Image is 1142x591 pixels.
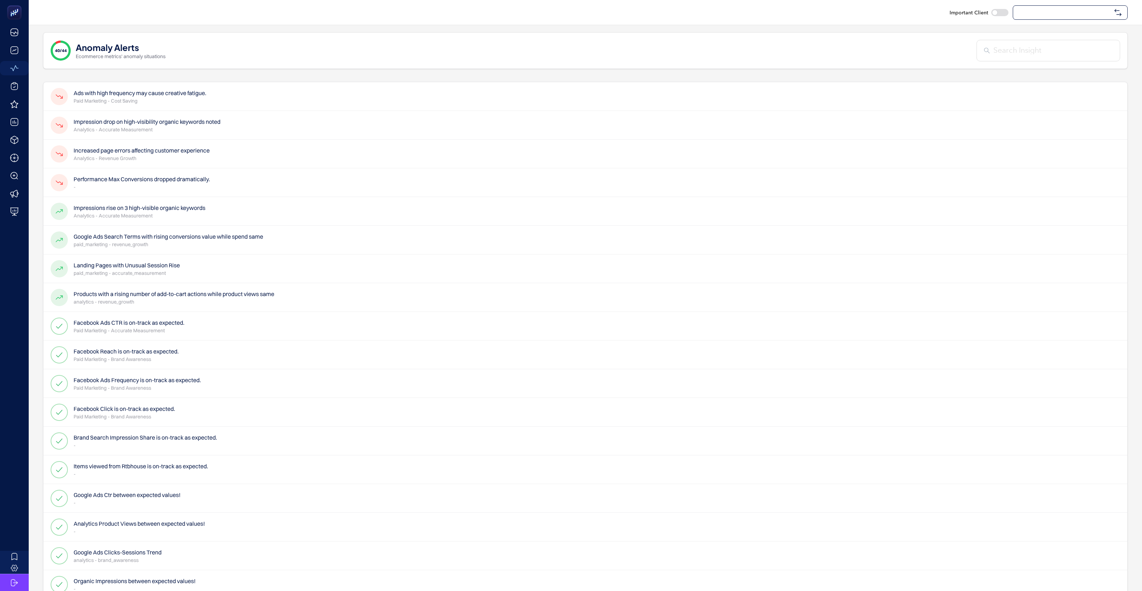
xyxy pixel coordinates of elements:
[74,433,217,442] h4: Brand Search Impression Share is on-track as expected.
[74,89,206,97] h4: Ads with high frequency may cause creative fatigue.
[74,376,201,384] h4: Facebook Ads Frequency is on-track as expected.
[74,155,210,162] p: Analytics - Revenue Growth
[74,269,180,277] p: paid_marketing - accurate_measurement
[74,491,181,499] h4: Google Ads Ctr between expected values!
[74,528,205,535] p: -
[74,318,185,327] h4: Facebook Ads CTR is on-track as expected.
[74,232,263,241] h4: Google Ads Search Terms with rising conversions value while spend same
[74,442,217,449] p: -
[74,557,162,564] p: analytics - brand_awareness
[74,499,181,506] p: -
[74,175,210,183] h4: Performance Max Conversions dropped dramatically.
[74,126,220,133] p: Analytics - Accurate Measurement
[74,261,180,269] h4: Landing Pages with Unusual Session Rise
[74,470,208,478] p: -
[74,548,162,557] h4: Google Ads Clicks-Sessions Trend
[76,41,139,53] h1: Anomaly Alerts
[74,356,179,363] p: Paid Marketing - Brand Awareness
[74,462,208,470] h4: Items viewed from Rtbhouse is on-track as expected.
[55,48,67,53] span: 40/44
[76,53,166,60] p: Ecommerce metrics' anomaly situations
[74,577,196,585] h4: Organic Impressions between expected values!
[1114,9,1122,16] img: svg%3e
[74,97,206,104] p: Paid Marketing - Cost Saving
[74,384,201,391] p: Paid Marketing - Brand Awareness
[74,117,220,126] h4: Impression drop on high-visibility organic keywords noted
[74,183,210,191] p: -
[74,212,205,219] p: Analytics - Accurate Measurement
[74,404,175,413] h4: Facebook Click is on-track as expected.
[950,9,988,16] span: Important Client
[74,519,205,528] h4: Analytics Product Views between expected values!
[74,413,175,420] p: Paid Marketing - Brand Awareness
[74,327,185,334] p: Paid Marketing - Accurate Measurement
[74,347,179,356] h4: Facebook Reach is on-track as expected.
[993,45,1113,56] input: Search Insight
[984,48,990,53] img: Search Insight
[74,298,274,305] p: analytics - revenue_growth
[74,146,210,155] h4: Increased page errors affecting customer experience
[74,290,274,298] h4: Products with a rising number of add-to-cart actions while product views same
[74,203,205,212] h4: Impressions rise on 3 high-visible organic keywords
[74,241,263,248] p: paid_marketing - revenue_growth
